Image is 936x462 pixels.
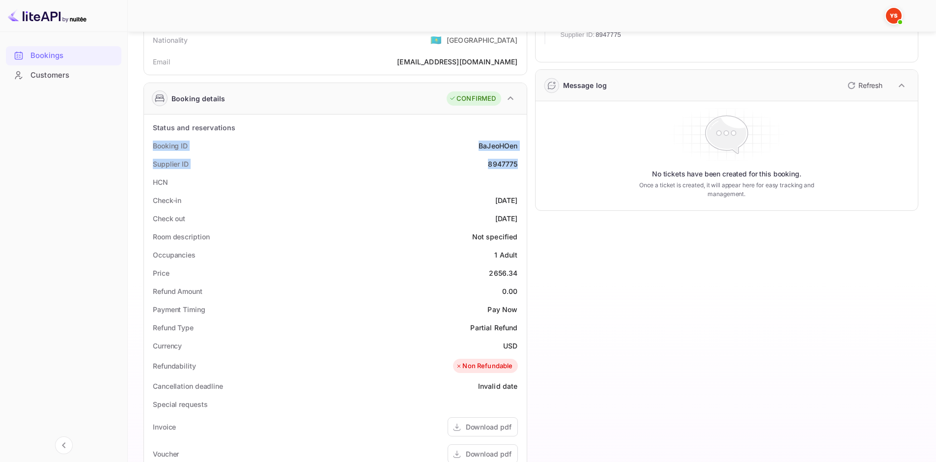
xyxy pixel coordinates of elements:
[153,35,188,45] div: Nationality
[153,341,182,351] div: Currency
[503,341,517,351] div: USD
[153,141,188,151] div: Booking ID
[30,70,116,81] div: Customers
[447,35,518,45] div: [GEOGRAPHIC_DATA]
[479,141,517,151] div: BaJeoHOen
[153,268,170,278] div: Price
[842,78,886,93] button: Refresh
[6,66,121,84] a: Customers
[153,122,235,133] div: Status and reservations
[6,46,121,65] div: Bookings
[153,250,196,260] div: Occupancies
[153,361,196,371] div: Refundability
[472,231,518,242] div: Not specified
[397,57,517,67] div: [EMAIL_ADDRESS][DOMAIN_NAME]
[153,231,209,242] div: Room description
[489,268,517,278] div: 2656.34
[153,286,202,296] div: Refund Amount
[561,30,595,40] span: Supplier ID:
[886,8,902,24] img: Yandex Support
[6,66,121,85] div: Customers
[466,449,511,459] div: Download pdf
[563,80,607,90] div: Message log
[153,159,189,169] div: Supplier ID
[153,381,223,391] div: Cancellation deadline
[153,449,179,459] div: Voucher
[495,195,518,205] div: [DATE]
[171,93,225,104] div: Booking details
[449,94,496,104] div: CONFIRMED
[858,80,882,90] p: Refresh
[153,177,168,187] div: HCN
[455,361,512,371] div: Non Refundable
[502,286,518,296] div: 0.00
[153,195,181,205] div: Check-in
[470,322,517,333] div: Partial Refund
[6,46,121,64] a: Bookings
[55,436,73,454] button: Collapse navigation
[153,57,170,67] div: Email
[8,8,86,24] img: LiteAPI logo
[153,422,176,432] div: Invoice
[487,304,517,315] div: Pay Now
[466,422,511,432] div: Download pdf
[495,213,518,224] div: [DATE]
[430,31,442,49] span: United States
[153,213,185,224] div: Check out
[30,50,116,61] div: Bookings
[624,181,829,199] p: Once a ticket is created, it will appear here for easy tracking and management.
[153,399,207,409] div: Special requests
[596,30,621,40] span: 8947775
[494,250,517,260] div: 1 Adult
[153,322,194,333] div: Refund Type
[478,381,518,391] div: Invalid date
[488,159,517,169] div: 8947775
[153,304,205,315] div: Payment Timing
[652,169,801,179] p: No tickets have been created for this booking.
